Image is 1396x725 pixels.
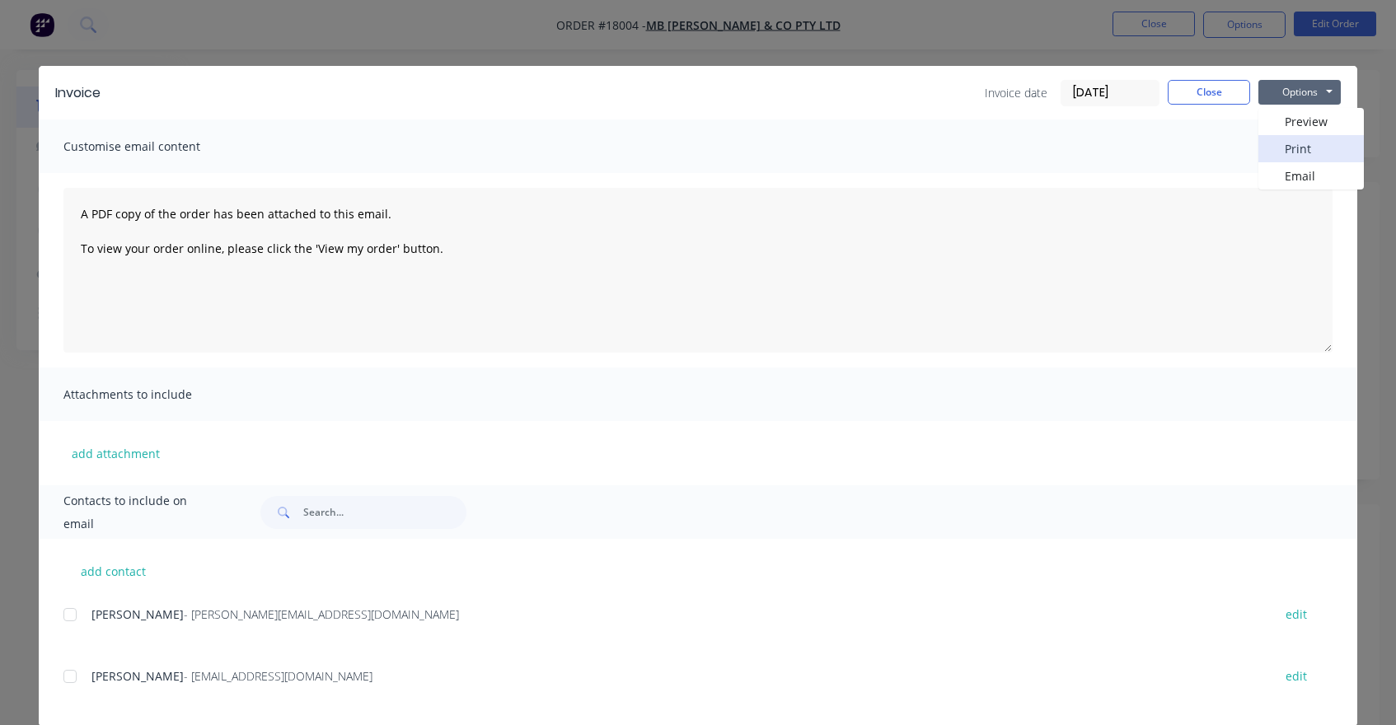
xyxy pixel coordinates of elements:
button: Preview [1258,108,1364,135]
span: Contacts to include on email [63,489,219,536]
textarea: A PDF copy of the order has been attached to this email. To view your order online, please click ... [63,188,1333,353]
span: - [PERSON_NAME][EMAIL_ADDRESS][DOMAIN_NAME] [184,606,459,622]
button: Print [1258,135,1364,162]
button: edit [1276,603,1317,625]
div: Invoice [55,83,101,103]
span: Attachments to include [63,383,245,406]
span: [PERSON_NAME] [91,606,184,622]
button: Email [1258,162,1364,189]
button: Options [1258,80,1341,105]
span: - [EMAIL_ADDRESS][DOMAIN_NAME] [184,668,372,684]
button: add contact [63,559,162,583]
button: Close [1168,80,1250,105]
span: Customise email content [63,135,245,158]
input: Search... [303,496,466,529]
button: add attachment [63,441,168,465]
button: edit [1276,665,1317,687]
span: Invoice date [985,84,1047,101]
span: [PERSON_NAME] [91,668,184,684]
